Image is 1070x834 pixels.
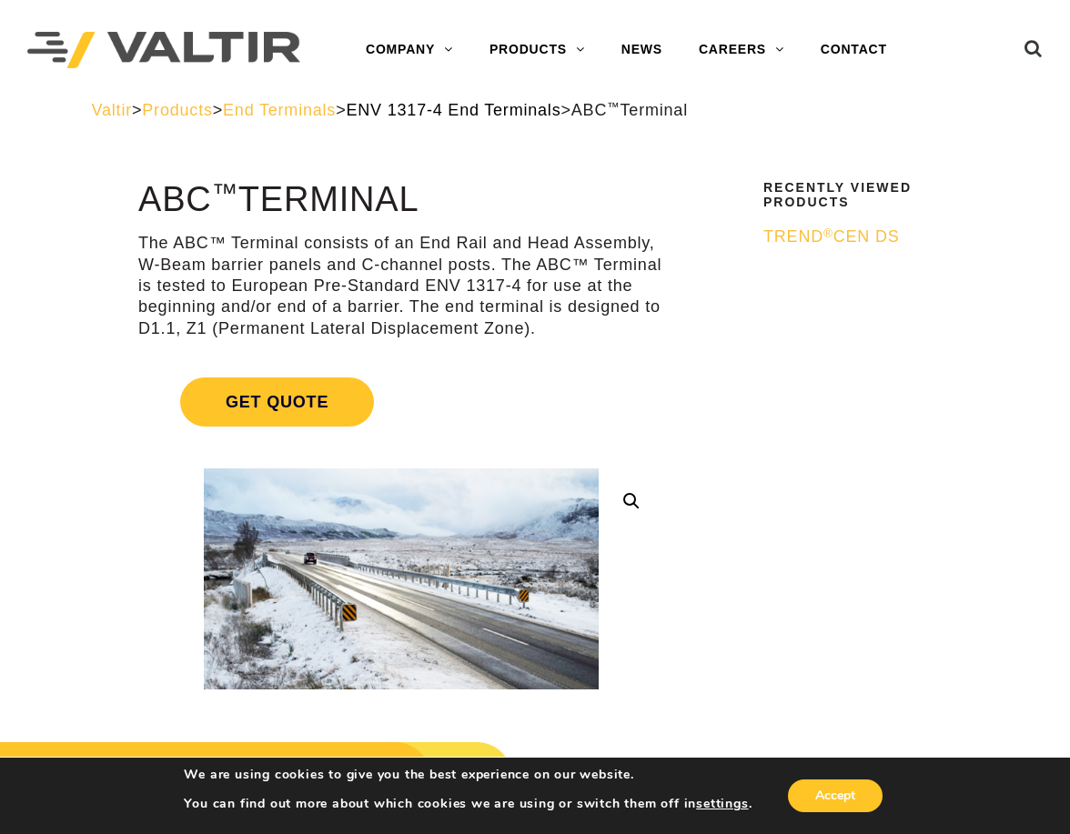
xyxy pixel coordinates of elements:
sup: ® [823,226,833,240]
h1: ABC Terminal [138,181,664,219]
button: Accept [788,779,883,812]
span: ABC Terminal [571,101,688,119]
a: ENV 1317-4 End Terminals [346,101,560,119]
a: Valtir [92,101,132,119]
a: NEWS [603,32,681,68]
h2: Recently Viewed Products [763,181,967,209]
div: > > > > [92,100,979,121]
a: TREND®CEN DS [763,226,967,247]
a: End Terminals [223,101,336,119]
a: CAREERS [681,32,802,68]
a: Get Quote [138,356,664,448]
p: We are using cookies to give you the best experience on our website. [184,767,752,783]
a: Products [142,101,212,119]
span: Get Quote [180,377,374,427]
sup: ™ [607,100,620,114]
button: settings [696,796,748,812]
sup: ™ [212,178,238,207]
a: COMPANY [348,32,471,68]
a: PRODUCTS [471,32,603,68]
a: CONTACT [802,32,905,68]
img: Valtir [27,32,300,69]
span: TREND CEN DS [763,227,900,246]
p: You can find out more about which cookies we are using or switch them off in . [184,796,752,812]
p: The ABC™ Terminal consists of an End Rail and Head Assembly, W-Beam barrier panels and C-channel ... [138,233,664,339]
